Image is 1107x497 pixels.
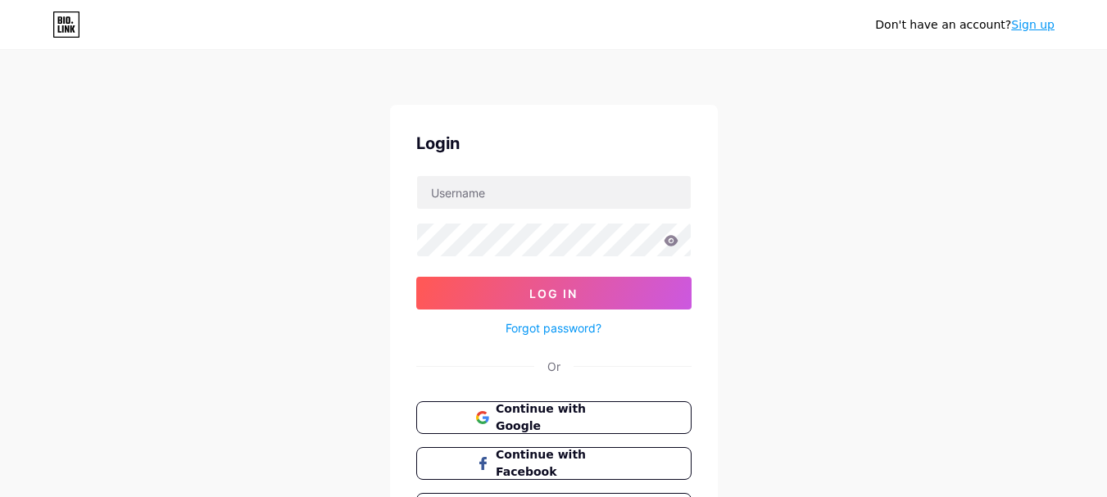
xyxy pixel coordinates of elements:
[416,401,692,434] button: Continue with Google
[496,400,631,435] span: Continue with Google
[875,16,1055,34] div: Don't have an account?
[547,358,560,375] div: Or
[416,277,692,309] button: Log In
[416,447,692,480] button: Continue with Facebook
[529,287,578,300] span: Log In
[416,131,692,156] div: Login
[417,176,691,209] input: Username
[1011,18,1055,31] a: Sign up
[506,319,601,337] a: Forgot password?
[496,446,631,481] span: Continue with Facebook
